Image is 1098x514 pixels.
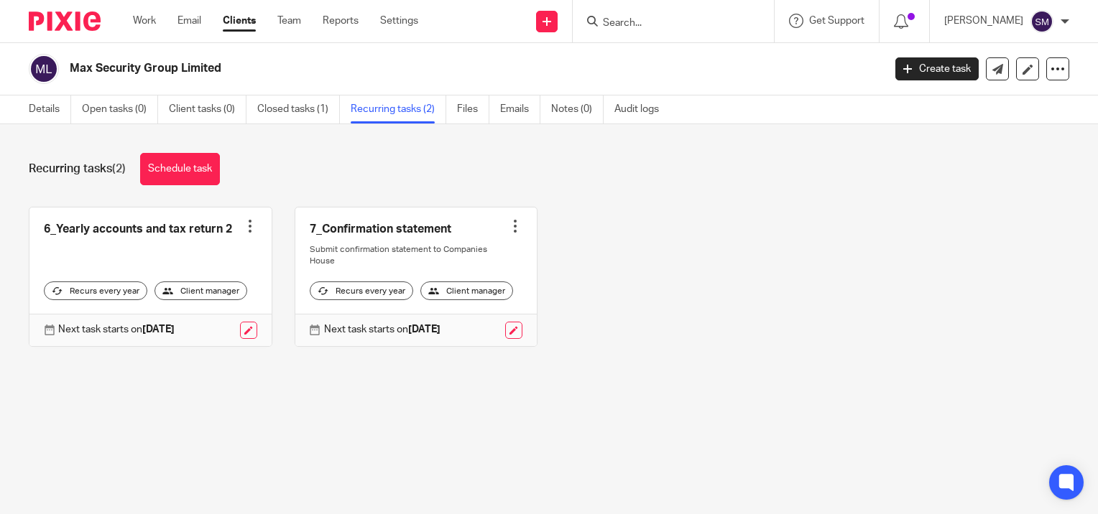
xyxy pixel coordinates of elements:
[29,11,101,31] img: Pixie
[601,17,731,30] input: Search
[133,14,156,28] a: Work
[408,324,440,335] strong: [DATE]
[380,14,418,28] a: Settings
[351,95,446,123] a: Recurring tasks (2)
[70,61,713,76] h2: Max Security Group Limited
[310,281,413,300] div: Recurs every year
[420,281,513,300] div: Client manager
[29,54,59,84] img: svg%3E
[169,95,246,123] a: Client tasks (0)
[324,322,440,337] p: Next task starts on
[944,14,1023,28] p: [PERSON_NAME]
[614,95,670,123] a: Audit logs
[82,95,158,123] a: Open tasks (0)
[457,95,489,123] a: Files
[809,16,864,26] span: Get Support
[500,95,540,123] a: Emails
[323,14,359,28] a: Reports
[140,153,220,185] a: Schedule task
[44,281,147,300] div: Recurs every year
[895,57,979,80] a: Create task
[277,14,301,28] a: Team
[112,163,126,174] span: (2)
[223,14,256,28] a: Clients
[29,95,71,123] a: Details
[551,95,604,123] a: Notes (0)
[257,95,340,123] a: Closed tasks (1)
[58,322,175,337] p: Next task starts on
[177,14,201,28] a: Email
[29,162,126,177] h1: Recurring tasks
[1030,10,1053,33] img: svg%3E
[142,324,175,335] strong: [DATE]
[154,281,247,300] div: Client manager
